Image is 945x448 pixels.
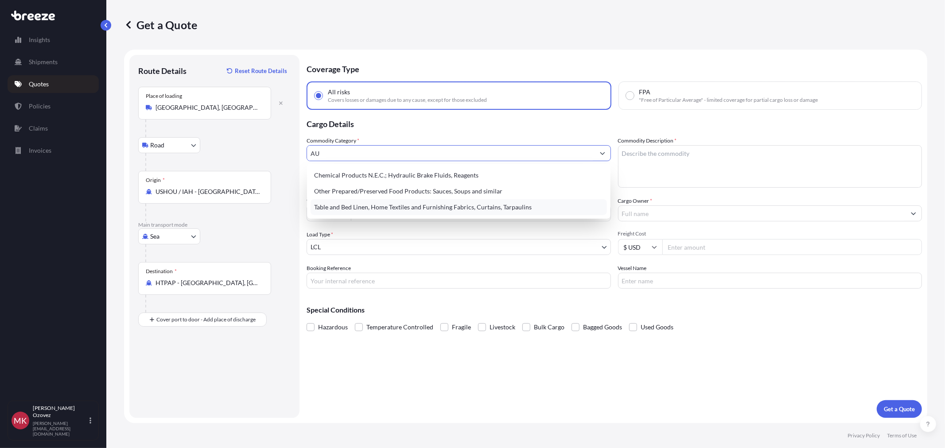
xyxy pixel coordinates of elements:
[618,230,922,237] span: Freight Cost
[583,321,622,334] span: Bagged Goods
[534,321,564,334] span: Bulk Cargo
[29,58,58,66] p: Shipments
[311,167,607,183] div: Chemical Products N.E.C.; Hydraulic Brake Fluids, Reagents
[307,306,922,313] p: Special Conditions
[311,167,607,215] div: Suggestions
[307,197,611,204] span: Commodity Value
[318,321,348,334] span: Hazardous
[366,321,433,334] span: Temperature Controlled
[307,230,333,239] span: Load Type
[146,177,165,184] div: Origin
[138,137,200,153] button: Select transport
[662,239,922,255] input: Enter amount
[618,205,906,221] input: Full name
[639,88,651,97] span: FPA
[150,232,159,241] span: Sea
[307,264,351,273] label: Booking Reference
[618,273,922,289] input: Enter name
[307,136,359,145] label: Commodity Category
[29,124,48,133] p: Claims
[29,102,51,111] p: Policies
[156,315,256,324] span: Cover port to door - Add place of discharge
[156,278,260,287] input: Destination
[138,228,200,244] button: Select transport
[639,97,818,104] span: "Free of Particular Average" - limited coverage for partial cargo loss or damage
[33,405,88,419] p: [PERSON_NAME] Ozovez
[14,416,27,425] span: MK
[641,321,673,334] span: Used Goods
[848,432,880,439] p: Privacy Policy
[618,136,677,145] label: Commodity Description
[490,321,515,334] span: Livestock
[146,268,177,275] div: Destination
[138,66,187,76] p: Route Details
[156,187,260,196] input: Origin
[235,66,287,75] p: Reset Route Details
[29,146,51,155] p: Invoices
[146,93,182,100] div: Place of loading
[29,80,49,89] p: Quotes
[328,97,487,104] span: Covers losses or damages due to any cause, except for those excluded
[884,405,915,413] p: Get a Quote
[307,110,922,136] p: Cargo Details
[311,199,607,215] div: Table and Bed Linen, Home Textiles and Furnishing Fabrics, Curtains, Tarpaulins
[150,141,164,150] span: Road
[307,145,595,161] input: Select a commodity type
[138,221,291,228] p: Main transport mode
[887,432,917,439] p: Terms of Use
[124,18,197,32] p: Get a Quote
[311,243,321,251] span: LCL
[618,264,647,273] label: Vessel Name
[156,103,260,112] input: Place of loading
[33,421,88,436] p: [PERSON_NAME][EMAIL_ADDRESS][DOMAIN_NAME]
[595,145,611,161] button: Show suggestions
[328,88,350,97] span: All risks
[906,205,922,221] button: Show suggestions
[618,197,653,205] label: Cargo Owner
[307,273,611,289] input: Your internal reference
[311,183,607,199] div: Other Prepared/Preserved Food Products: Sauces, Soups and similar
[452,321,471,334] span: Fragile
[29,35,50,44] p: Insights
[307,55,922,81] p: Coverage Type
